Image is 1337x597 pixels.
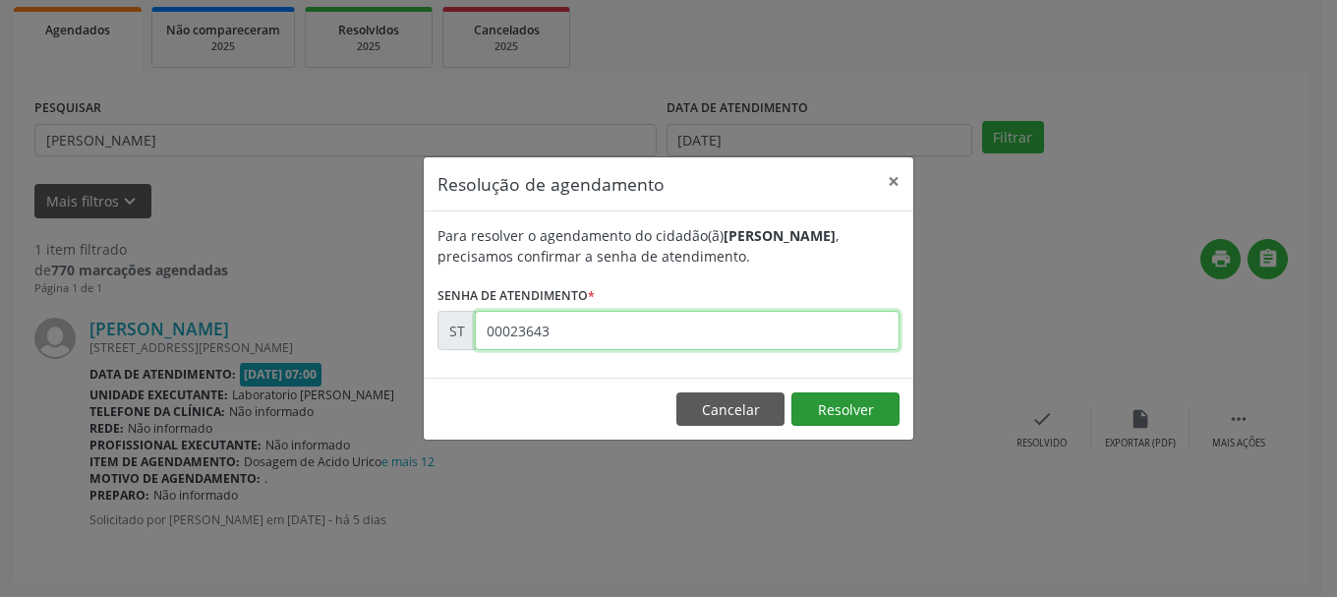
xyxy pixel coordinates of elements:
[676,392,785,426] button: Cancelar
[437,280,595,311] label: Senha de atendimento
[724,226,836,245] b: [PERSON_NAME]
[874,157,913,206] button: Close
[437,225,900,267] div: Para resolver o agendamento do cidadão(ã) , precisamos confirmar a senha de atendimento.
[437,171,665,197] h5: Resolução de agendamento
[791,392,900,426] button: Resolver
[437,311,476,350] div: ST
